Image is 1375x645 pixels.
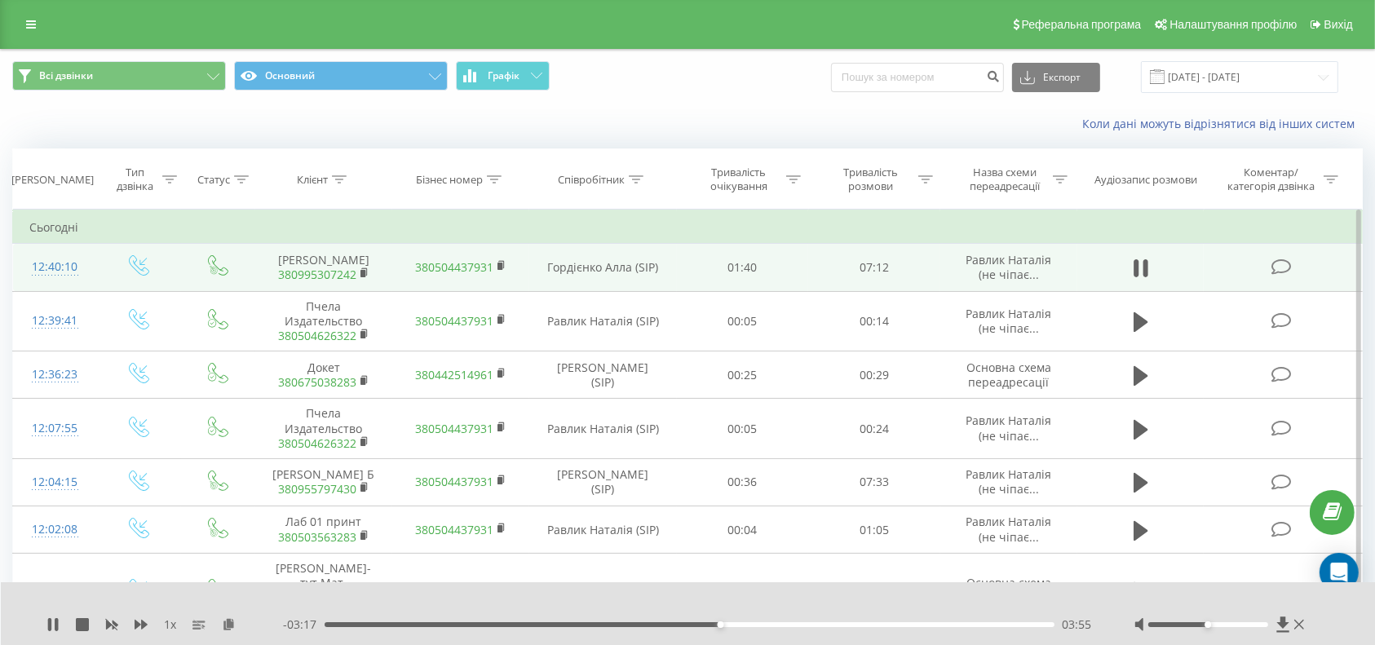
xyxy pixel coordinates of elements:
a: 380442514961 [415,367,493,382]
div: 12:00:43 [29,575,81,607]
span: Равлик Наталія (не чіпає... [966,306,1051,336]
td: 07:12 [808,244,940,291]
td: [PERSON_NAME] Б [255,458,392,506]
td: 07:33 [808,458,940,506]
td: 112 [392,554,529,629]
td: Равлик Наталія (SIP) [529,291,677,351]
td: [PERSON_NAME]-тут Мат-ки [255,554,392,629]
td: 00:40 [808,554,940,629]
td: 01:40 [677,244,809,291]
span: 1 x [164,616,176,633]
td: Равлик Наталія (SIP) [529,399,677,459]
div: Accessibility label [1205,621,1212,628]
span: Графік [488,70,519,82]
td: Основна схема переадресації [940,554,1077,629]
span: Равлик Наталія (не чіпає... [966,514,1051,544]
div: Назва схеми переадресації [962,166,1049,193]
div: 12:39:41 [29,305,81,337]
button: Основний [234,61,448,91]
td: 00:14 [808,291,940,351]
a: 380675038283 [278,374,356,390]
span: - 03:17 [283,616,325,633]
td: Сьогодні [13,211,1363,244]
span: Налаштування профілю [1169,18,1297,31]
td: Пчела Издательство [255,399,392,459]
a: 380504437931 [415,313,493,329]
td: Лаб 01 принт [255,506,392,554]
a: 380504437931 [415,259,493,275]
td: 00:25 [677,351,809,399]
a: 380503563283 [278,529,356,545]
span: 03:55 [1063,616,1092,633]
div: Тривалість розмови [827,166,914,193]
span: Равлик Наталія (не чіпає... [966,413,1051,443]
a: 380955797430 [278,481,356,497]
div: 12:40:10 [29,251,81,283]
button: Графік [456,61,550,91]
td: [PERSON_NAME] (SIP) [529,458,677,506]
span: Равлик Наталія (не чіпає... [966,466,1051,497]
div: Open Intercom Messenger [1320,553,1359,592]
td: Пчела Издательство [255,291,392,351]
a: Коли дані можуть відрізнятися вiд інших систем [1082,116,1363,131]
td: Гордієнко Алла (SIP) [529,244,677,291]
td: [PERSON_NAME] (SIP) [529,351,677,399]
td: 00:36 [677,458,809,506]
div: Аудіозапис розмови [1094,173,1197,187]
div: Бізнес номер [416,173,483,187]
span: Всі дзвінки [39,69,93,82]
td: [PERSON_NAME] [255,244,392,291]
td: 00:08 [677,554,809,629]
span: Вихід [1324,18,1353,31]
td: Равлик Наталія (SIP) [529,506,677,554]
td: 01:05 [808,506,940,554]
a: 380504437931 [415,421,493,436]
td: 00:24 [808,399,940,459]
td: 00:05 [677,399,809,459]
td: 00:05 [677,291,809,351]
button: Експорт [1012,63,1100,92]
td: Основна схема переадресації [940,351,1077,399]
a: 380504437931 [415,474,493,489]
div: Коментар/категорія дзвінка [1224,166,1320,193]
a: 380995307242 [278,267,356,282]
td: Докет [255,351,392,399]
div: 12:07:55 [29,413,81,444]
div: 12:36:23 [29,359,81,391]
div: Співробітник [558,173,625,187]
a: 380504626322 [278,328,356,343]
div: Статус [197,173,230,187]
a: 380504626322 [278,435,356,451]
div: [PERSON_NAME] [11,173,94,187]
div: 12:02:08 [29,514,81,546]
td: Гордієнко Алла (SIP) [529,554,677,629]
div: Тип дзвінка [112,166,158,193]
div: Accessibility label [718,621,724,628]
input: Пошук за номером [831,63,1004,92]
div: Клієнт [297,173,328,187]
td: 00:04 [677,506,809,554]
div: 12:04:15 [29,466,81,498]
button: Всі дзвінки [12,61,226,91]
span: Равлик Наталія (не чіпає... [966,252,1051,282]
span: Реферальна програма [1022,18,1142,31]
td: 00:29 [808,351,940,399]
a: 380504437931 [415,522,493,537]
div: Тривалість очікування [695,166,782,193]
